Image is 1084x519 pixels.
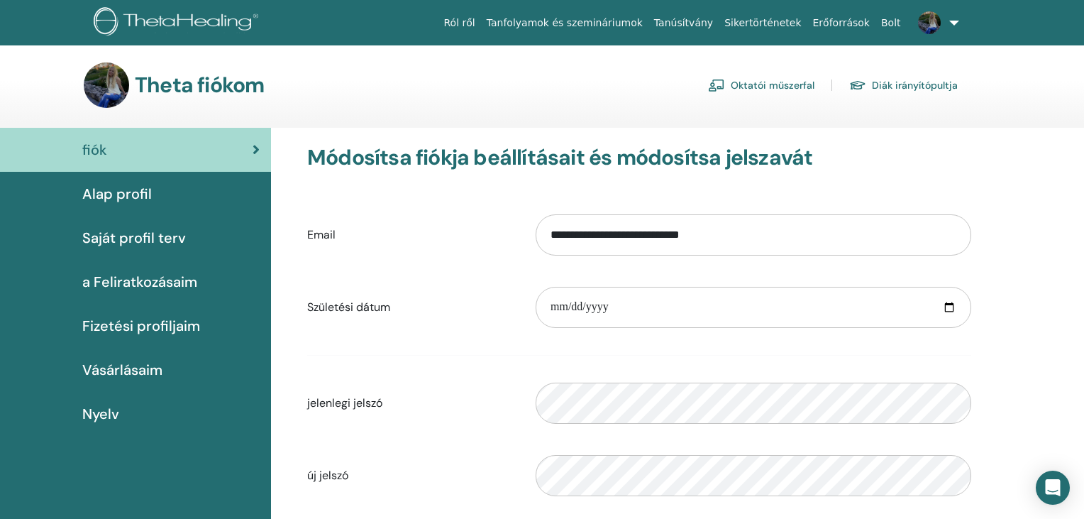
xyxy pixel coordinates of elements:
[82,227,186,248] span: Saját profil terv
[719,10,807,36] a: Sikertörténetek
[297,222,525,248] label: Email
[438,10,481,36] a: Ról ről
[82,315,200,337] span: Fizetési profiljaim
[84,62,129,108] img: default.jpg
[297,390,525,417] label: jelenlegi jelszó
[849,80,866,92] img: graduation-cap.svg
[82,359,162,381] span: Vásárlásaim
[82,139,107,160] span: fiók
[1036,471,1070,505] div: Open Intercom Messenger
[82,403,119,425] span: Nyelv
[82,271,197,293] span: a Feliratkozásaim
[708,74,814,97] a: Oktatói műszerfal
[135,72,264,98] h3: Theta fiókom
[849,74,958,97] a: Diák irányítópultja
[708,79,725,92] img: chalkboard-teacher.svg
[481,10,648,36] a: Tanfolyamok és szemináriumok
[807,10,875,36] a: Erőforrások
[648,10,719,36] a: Tanúsítvány
[297,294,525,321] label: Születési dátum
[297,462,525,489] label: új jelszó
[307,145,971,170] h3: Módosítsa fiókja beállításait és módosítsa jelszavát
[82,183,152,204] span: Alap profil
[875,10,907,36] a: Bolt
[94,7,263,39] img: logo.png
[918,11,941,34] img: default.jpg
